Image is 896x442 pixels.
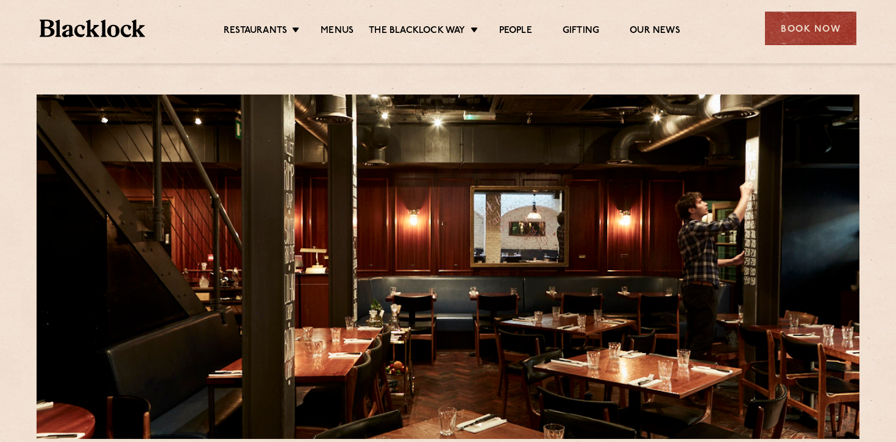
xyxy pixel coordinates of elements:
[765,12,856,45] div: Book Now
[369,25,465,38] a: The Blacklock Way
[499,25,532,38] a: People
[40,20,145,37] img: BL_Textured_Logo-footer-cropped.svg
[321,25,354,38] a: Menus
[224,25,287,38] a: Restaurants
[563,25,599,38] a: Gifting
[630,25,680,38] a: Our News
